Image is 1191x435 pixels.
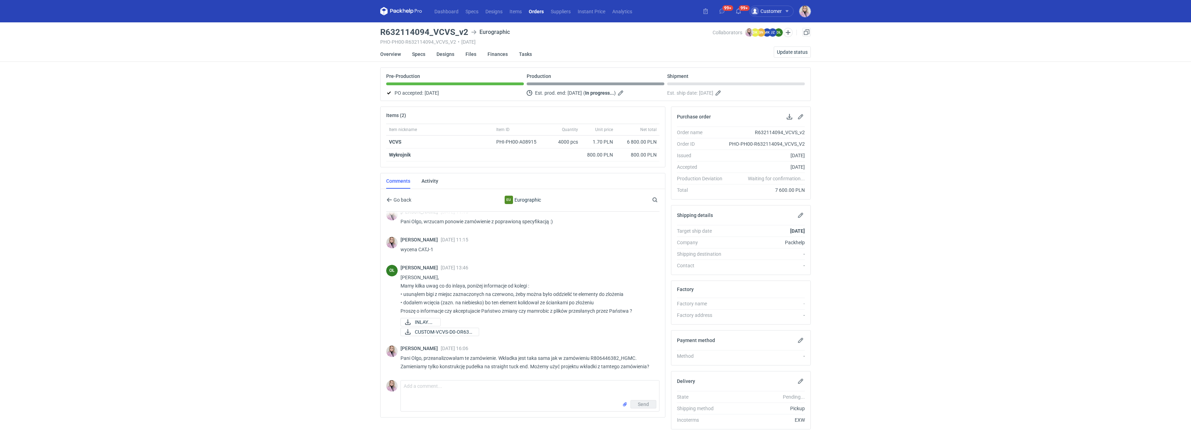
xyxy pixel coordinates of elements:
[488,46,508,62] a: Finances
[400,318,441,326] a: INLAY.png
[386,113,406,118] h2: Items (2)
[471,28,510,36] div: Eurographic
[525,7,547,15] a: Orders
[774,46,811,58] button: Update status
[547,7,574,15] a: Suppliers
[585,90,614,96] strong: In progress...
[728,262,805,269] div: -
[614,90,616,96] em: )
[505,196,513,204] figcaption: Eu
[425,89,439,97] span: [DATE]
[638,402,649,407] span: Send
[677,175,728,182] div: Production Deviation
[677,129,728,136] div: Order name
[790,228,805,234] strong: [DATE]
[619,151,657,158] div: 800.00 PLN
[728,187,805,194] div: 7 600.00 PLN
[677,353,728,360] div: Method
[386,237,398,248] img: Klaudia Wiśniewska
[630,400,656,408] button: Send
[677,338,715,343] h2: Payment method
[386,346,398,357] img: Klaudia Wiśniewska
[763,28,771,37] figcaption: MK
[458,39,460,45] span: •
[400,328,470,336] div: CUSTOM-VCVS-D0-OR632114094-INSERT-fix.pdf
[728,251,805,258] div: -
[677,251,728,258] div: Shipping destination
[389,152,411,158] strong: Wykrojnik
[462,7,482,15] a: Specs
[465,196,580,204] div: Eurographic
[386,380,398,392] img: Klaudia Wiśniewska
[441,237,468,242] span: [DATE] 11:15
[667,89,805,97] div: Est. ship date:
[728,239,805,246] div: Packhelp
[583,90,585,96] em: (
[505,196,513,204] div: Eurographic
[506,7,525,15] a: Items
[619,138,657,145] div: 6 800.00 PLN
[400,237,441,242] span: [PERSON_NAME]
[677,393,728,400] div: State
[380,46,401,62] a: Overview
[796,377,805,385] button: Edit delivery details
[386,265,398,276] figcaption: OŁ
[715,89,723,97] button: Edit estimated shipping date
[677,239,728,246] div: Company
[415,328,473,336] span: CUSTOM-VCVS-D0-OR632...
[640,127,657,132] span: Net total
[728,152,805,159] div: [DATE]
[380,7,422,15] svg: Packhelp Pro
[796,113,805,121] button: Edit purchase order
[716,6,728,17] button: 99+
[799,6,811,17] img: Klaudia Wiśniewska
[728,405,805,412] div: Pickup
[574,7,609,15] a: Instant Price
[728,353,805,360] div: -
[400,346,441,351] span: [PERSON_NAME]
[651,196,673,204] input: Search
[699,89,713,97] span: [DATE]
[386,196,412,204] button: Go back
[783,394,805,400] em: Pending...
[400,265,441,270] span: [PERSON_NAME]
[757,28,765,37] figcaption: BN
[677,140,728,147] div: Order ID
[677,312,728,319] div: Factory address
[713,30,742,35] span: Collaborators
[796,211,805,219] button: Edit shipping details
[617,89,626,97] button: Edit estimated production end date
[733,6,744,17] button: 99+
[412,46,425,62] a: Specs
[677,114,711,119] h2: Purchase order
[677,262,728,269] div: Contact
[436,46,454,62] a: Designs
[677,300,728,307] div: Factory name
[441,265,468,270] span: [DATE] 13:46
[482,7,506,15] a: Designs
[527,73,551,79] p: Production
[796,336,805,345] button: Edit payment method
[400,354,654,371] p: Pani Olgo, przeanalizowałam te zamówienie. Wkładka jest taka sama jak w zamówieniu R806446382_HGM...
[415,318,435,326] span: INLAY.png
[728,129,805,136] div: R632114094_VCVS_v2
[546,136,581,148] div: 4000 pcs
[386,173,410,189] a: Comments
[441,346,468,351] span: [DATE] 16:06
[677,227,728,234] div: Target ship date
[389,139,402,145] a: VCVS
[400,328,479,336] a: CUSTOM-VCVS-D0-OR632...
[389,127,417,132] span: Item nickname
[667,73,688,79] p: Shipment
[677,416,728,423] div: Incoterms
[386,209,398,220] img: Klaudia Wiśniewska
[728,312,805,319] div: -
[677,187,728,194] div: Total
[748,175,805,182] em: Waiting for confirmation...
[519,46,532,62] a: Tasks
